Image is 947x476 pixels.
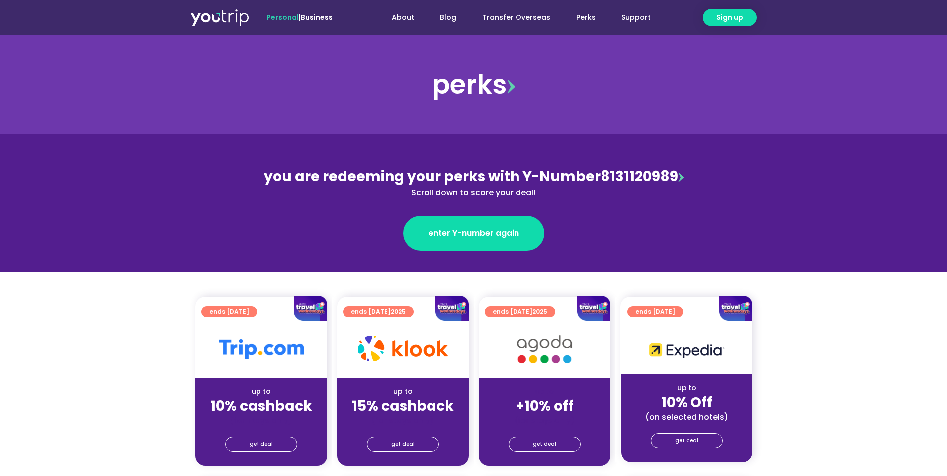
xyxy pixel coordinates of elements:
span: get deal [391,437,415,451]
div: (on selected hotels) [629,412,744,422]
a: About [379,8,427,27]
strong: 15% cashback [352,396,454,416]
a: get deal [367,437,439,452]
div: (for stays only) [345,415,461,426]
span: get deal [533,437,556,451]
strong: 10% Off [661,393,712,412]
span: get deal [675,434,698,448]
div: Scroll down to score your deal! [258,187,689,199]
strong: 10% cashback [210,396,312,416]
span: get deal [250,437,273,451]
div: up to [345,386,461,397]
span: you are redeeming your perks with Y-Number [264,167,601,186]
span: | [266,12,333,22]
a: get deal [509,437,581,452]
div: 8131120989 [258,166,689,199]
a: Blog [427,8,469,27]
span: Personal [266,12,299,22]
div: up to [629,383,744,393]
span: enter Y-number again [429,227,519,239]
a: Perks [563,8,608,27]
a: Sign up [703,9,757,26]
a: Transfer Overseas [469,8,563,27]
span: Sign up [716,12,743,23]
a: get deal [651,433,723,448]
div: up to [203,386,319,397]
a: enter Y-number again [403,216,544,251]
a: Support [608,8,664,27]
a: Business [301,12,333,22]
strong: +10% off [516,396,574,416]
div: (for stays only) [487,415,603,426]
div: (for stays only) [203,415,319,426]
a: get deal [225,437,297,452]
span: up to [535,386,554,396]
nav: Menu [359,8,664,27]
